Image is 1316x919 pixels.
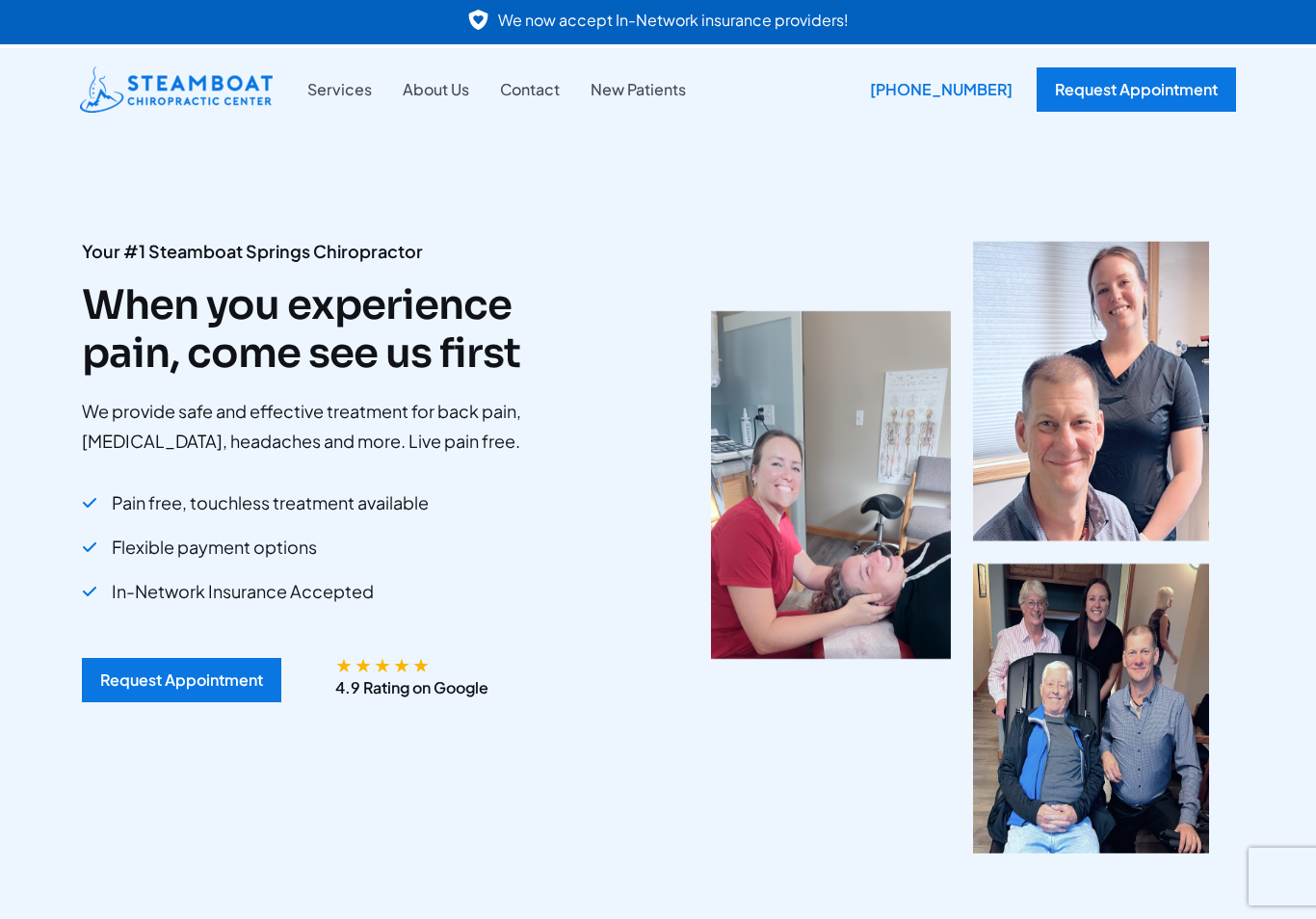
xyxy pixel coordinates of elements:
[335,657,353,671] span: ★
[80,66,273,113] img: Steamboat Chiropractic Center
[485,77,575,102] a: Contact
[393,657,410,671] span: ★
[855,67,1017,112] a: [PHONE_NUMBER]
[335,675,488,700] p: 4.9 Rating on Google
[1037,67,1236,112] a: Request Appointment
[112,486,429,520] span: Pain free, touchless treatment available
[335,657,432,671] div: 4.9/5
[387,77,485,102] a: About Us
[355,657,372,671] span: ★
[82,281,589,379] h2: When you experience pain, come see us first
[855,67,1027,112] div: [PHONE_NUMBER]
[292,77,387,102] a: Services
[100,672,263,688] div: Request Appointment
[82,658,281,702] a: Request Appointment
[575,77,701,102] a: New Patients
[112,574,374,609] span: In-Network Insurance Accepted
[374,657,391,671] span: ★
[82,397,589,456] p: We provide safe and effective treatment for back pain, [MEDICAL_DATA], headaches and more. Live p...
[292,77,701,102] nav: Site Navigation
[112,530,317,565] span: Flexible payment options
[412,657,430,671] span: ★
[82,240,423,262] strong: Your #1 Steamboat Springs Chiropractor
